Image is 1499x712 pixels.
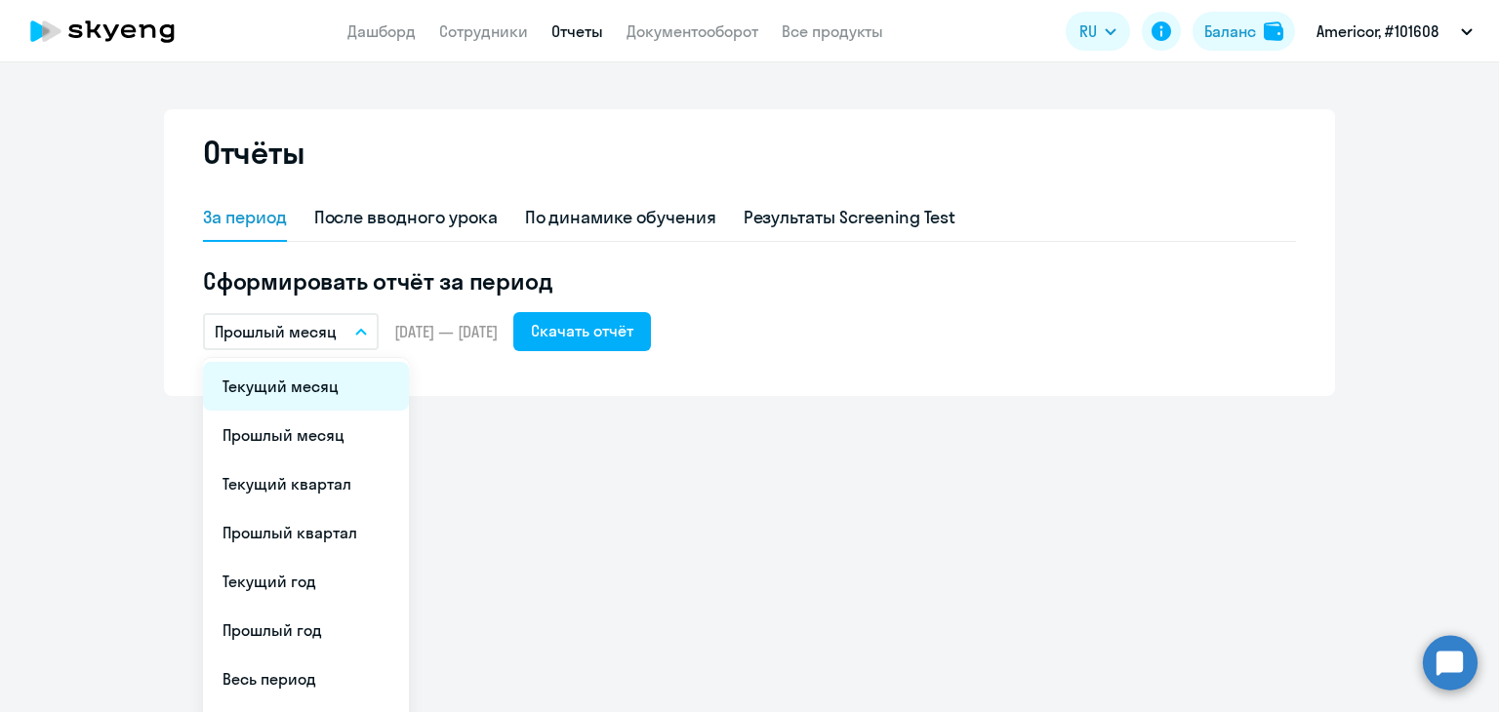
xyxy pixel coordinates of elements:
[1317,20,1438,43] p: Americor, #101608
[551,21,603,41] a: Отчеты
[1307,8,1482,55] button: Americor, #101608
[627,21,758,41] a: Документооборот
[1204,20,1256,43] div: Баланс
[314,205,498,230] div: После вводного урока
[1079,20,1097,43] span: RU
[1193,12,1295,51] button: Балансbalance
[525,205,716,230] div: По динамике обучения
[203,133,304,172] h2: Отчёты
[1066,12,1130,51] button: RU
[439,21,528,41] a: Сотрудники
[744,205,956,230] div: Результаты Screening Test
[513,312,651,351] button: Скачать отчёт
[347,21,416,41] a: Дашборд
[203,265,1296,297] h5: Сформировать отчёт за период
[203,313,379,350] button: Прошлый месяц
[394,321,498,342] span: [DATE] — [DATE]
[215,320,337,343] p: Прошлый месяц
[1264,21,1283,41] img: balance
[531,319,633,342] div: Скачать отчёт
[782,21,883,41] a: Все продукты
[203,205,287,230] div: За период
